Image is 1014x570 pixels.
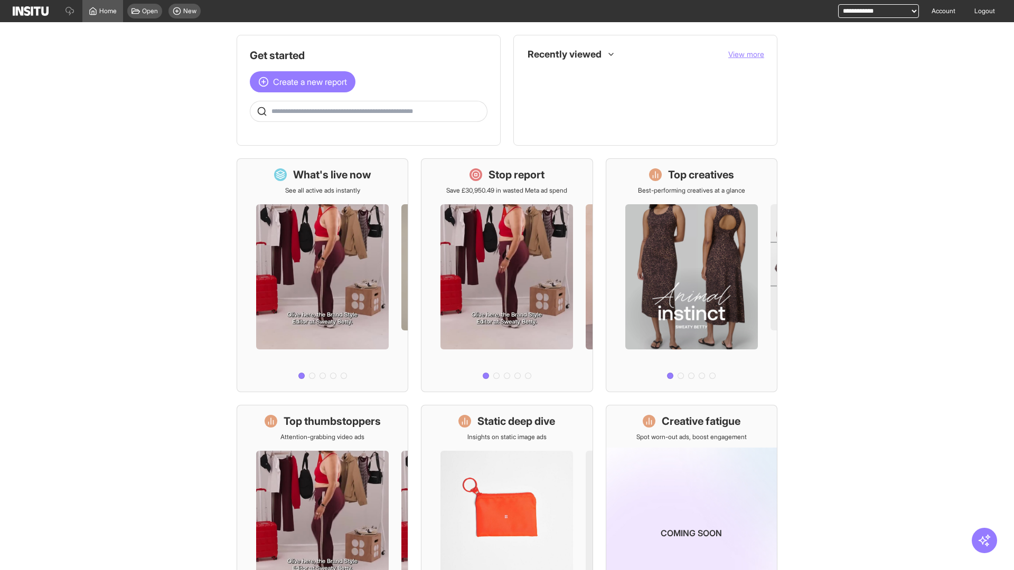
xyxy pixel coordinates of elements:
h1: Top thumbstoppers [284,414,381,429]
p: Save £30,950.49 in wasted Meta ad spend [446,186,567,195]
h1: What's live now [293,167,371,182]
h1: Static deep dive [477,414,555,429]
span: Create a new report [273,75,347,88]
img: Logo [13,6,49,16]
a: Top creativesBest-performing creatives at a glance [606,158,777,392]
h1: Get started [250,48,487,63]
a: What's live nowSee all active ads instantly [237,158,408,392]
p: Best-performing creatives at a glance [638,186,745,195]
p: Insights on static image ads [467,433,547,441]
h1: Stop report [489,167,544,182]
span: Home [99,7,117,15]
h1: Top creatives [668,167,734,182]
span: Open [142,7,158,15]
a: Stop reportSave £30,950.49 in wasted Meta ad spend [421,158,593,392]
button: Create a new report [250,71,355,92]
p: See all active ads instantly [285,186,360,195]
button: View more [728,49,764,60]
span: View more [728,50,764,59]
span: New [183,7,196,15]
p: Attention-grabbing video ads [280,433,364,441]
